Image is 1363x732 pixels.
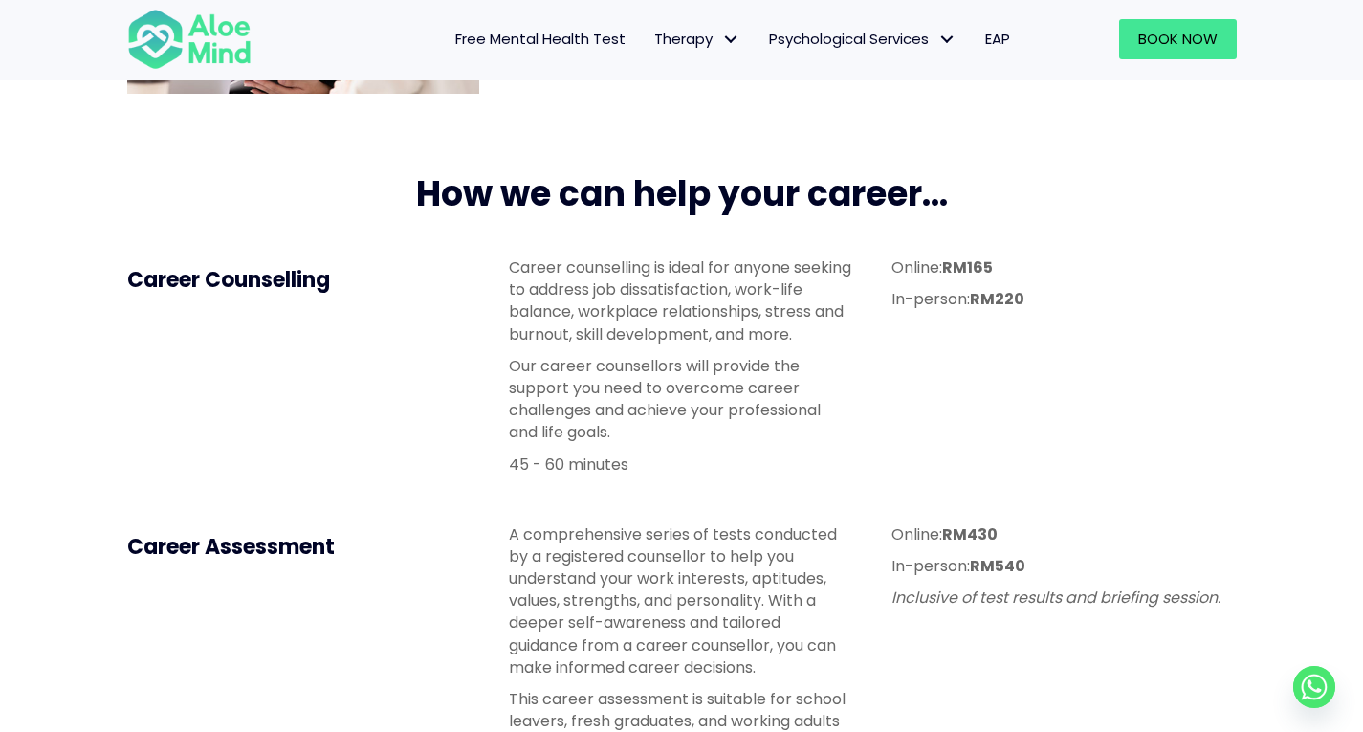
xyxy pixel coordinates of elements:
span: Psychological Services [769,29,956,49]
strong: RM430 [942,523,998,545]
a: Free Mental Health Test [441,19,640,59]
p: Online: [891,523,1236,545]
em: Inclusive of test results and briefing session. [891,587,1220,609]
p: A comprehensive series of tests conducted by a registered counsellor to help you understand your ... [509,523,853,678]
strong: RM220 [970,288,1024,310]
span: Psychological Services: submenu [934,26,961,54]
p: Our career counsellors will provide the support you need to overcome career challenges and achiev... [509,355,853,444]
img: Aloe mind Logo [127,8,252,71]
p: In-person: [891,555,1236,577]
span: How we can help your career... [416,169,948,218]
a: Book Now [1119,19,1237,59]
p: In-person: [891,288,1236,310]
a: Psychological ServicesPsychological Services: submenu [755,19,971,59]
p: 45 - 60 minutes [509,454,853,476]
span: Therapy [654,29,740,49]
h4: Career Assessment [127,533,472,563]
a: EAP [971,19,1024,59]
a: Whatsapp [1293,666,1335,708]
strong: RM540 [970,555,1025,577]
h4: Career Counselling [127,266,472,296]
span: Therapy: submenu [717,26,745,54]
span: Free Mental Health Test [455,29,626,49]
span: Book Now [1138,29,1218,49]
strong: RM165 [942,256,993,278]
span: EAP [985,29,1010,49]
p: Online: [891,256,1236,278]
nav: Menu [276,19,1024,59]
a: TherapyTherapy: submenu [640,19,755,59]
p: Career counselling is ideal for anyone seeking to address job dissatisfaction, work-life balance,... [509,256,853,345]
